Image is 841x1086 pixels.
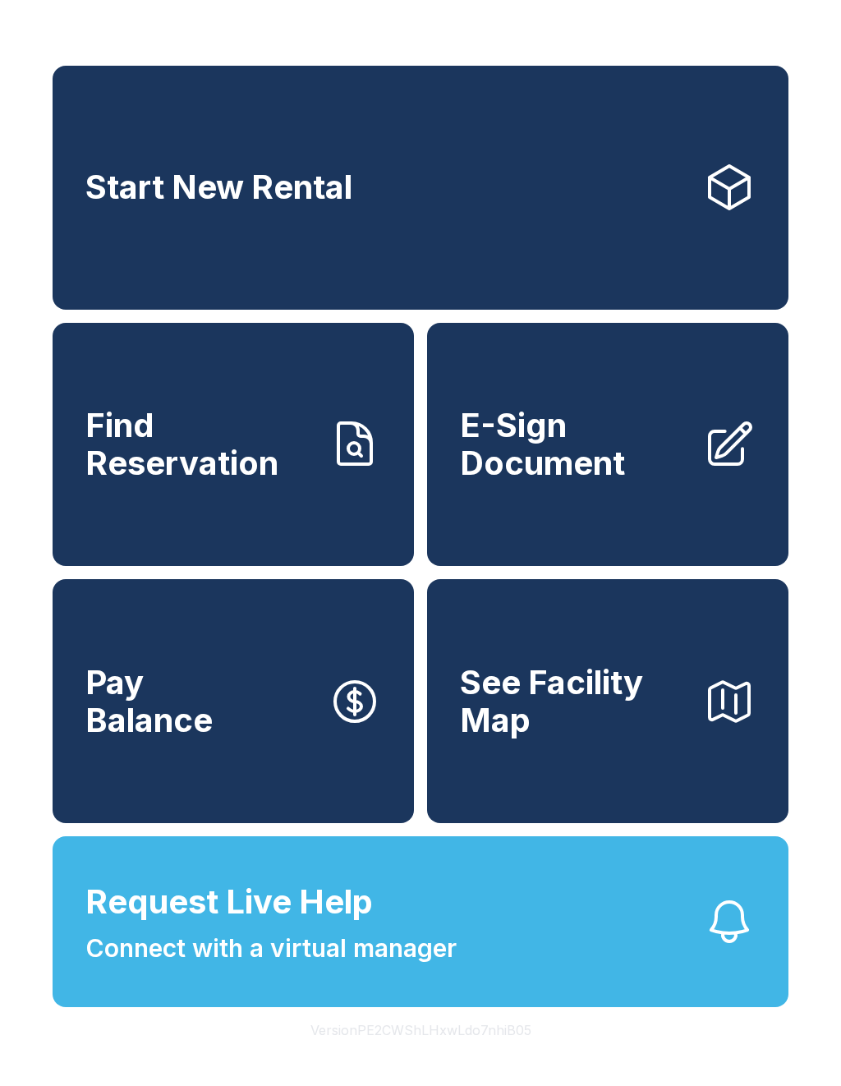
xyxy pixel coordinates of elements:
[460,664,690,739] span: See Facility Map
[85,407,315,481] span: Find Reservation
[85,664,213,739] span: Pay Balance
[427,579,788,823] button: See Facility Map
[297,1007,545,1053] button: VersionPE2CWShLHxwLdo7nhiB05
[460,407,690,481] span: E-Sign Document
[53,836,788,1007] button: Request Live HelpConnect with a virtual manager
[53,323,414,567] a: Find Reservation
[85,930,457,967] span: Connect with a virtual manager
[53,579,414,823] a: PayBalance
[53,66,788,310] a: Start New Rental
[85,168,352,206] span: Start New Rental
[85,877,373,927] span: Request Live Help
[427,323,788,567] a: E-Sign Document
